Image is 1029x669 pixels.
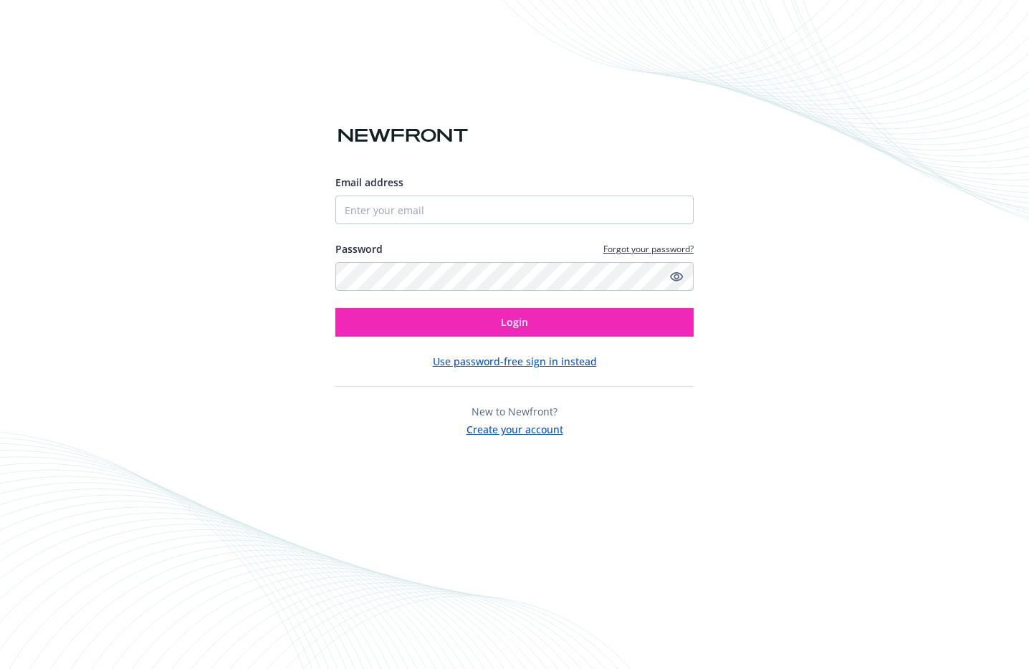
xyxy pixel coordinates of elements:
a: Forgot your password? [603,243,694,255]
img: Newfront logo [335,123,471,148]
span: Email address [335,175,403,189]
button: Create your account [466,419,563,437]
button: Use password-free sign in instead [433,354,597,369]
label: Password [335,241,383,256]
button: Login [335,308,694,337]
input: Enter your email [335,196,694,224]
span: Login [501,315,528,329]
input: Enter your password [335,262,694,291]
a: Show password [668,268,685,285]
span: New to Newfront? [472,405,557,418]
